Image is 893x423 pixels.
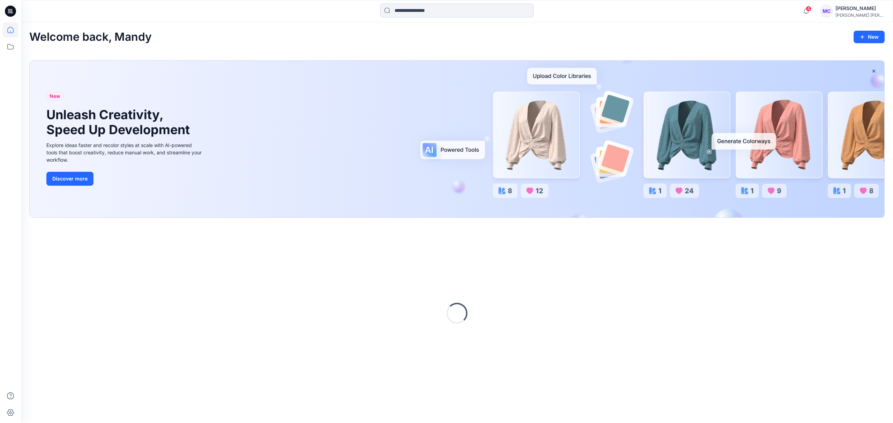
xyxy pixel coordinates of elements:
[46,172,93,186] button: Discover more
[29,31,152,44] h2: Welcome back, Mandy
[806,6,811,11] span: 4
[46,141,203,163] div: Explore ideas faster and recolor styles at scale with AI-powered tools that boost creativity, red...
[46,107,193,137] h1: Unleash Creativity, Speed Up Development
[835,13,884,18] div: [PERSON_NAME] [PERSON_NAME]
[854,31,885,43] button: New
[835,4,884,13] div: [PERSON_NAME]
[50,92,60,100] span: New
[820,5,833,17] div: MC
[46,172,203,186] a: Discover more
